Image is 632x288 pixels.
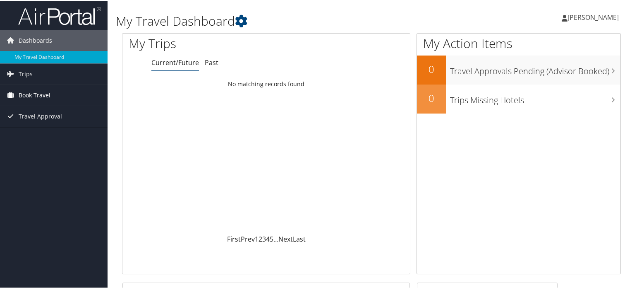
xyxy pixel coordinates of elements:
h1: My Travel Dashboard [116,12,457,29]
img: airportal-logo.png [18,5,101,25]
span: [PERSON_NAME] [567,12,619,21]
h3: Trips Missing Hotels [450,90,620,105]
a: Past [205,57,218,66]
a: Current/Future [151,57,199,66]
td: No matching records found [122,76,410,91]
a: 2 [259,234,262,243]
span: … [273,234,278,243]
a: First [227,234,241,243]
span: Travel Approval [19,105,62,126]
h3: Travel Approvals Pending (Advisor Booked) [450,61,620,76]
a: 1 [255,234,259,243]
span: Dashboards [19,29,52,50]
a: 3 [262,234,266,243]
span: Book Travel [19,84,50,105]
a: Last [293,234,306,243]
span: Trips [19,63,33,84]
a: [PERSON_NAME] [562,4,627,29]
a: Next [278,234,293,243]
a: 5 [270,234,273,243]
a: 0Trips Missing Hotels [417,84,620,113]
h2: 0 [417,61,446,75]
a: Prev [241,234,255,243]
h1: My Action Items [417,34,620,51]
h2: 0 [417,90,446,104]
a: 4 [266,234,270,243]
a: 0Travel Approvals Pending (Advisor Booked) [417,55,620,84]
h1: My Trips [129,34,284,51]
